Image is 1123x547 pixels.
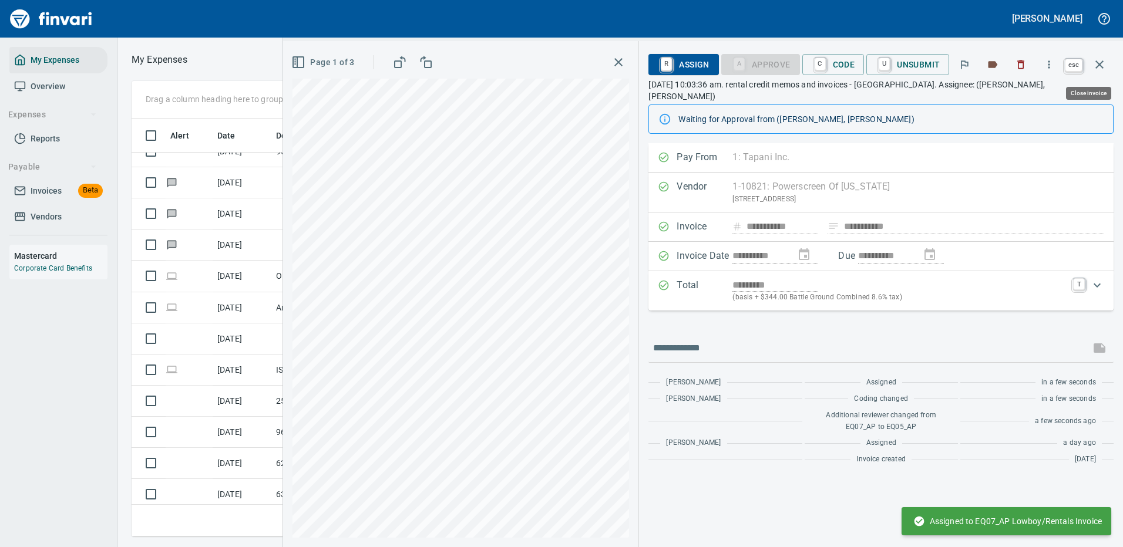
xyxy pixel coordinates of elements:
a: esc [1065,59,1082,72]
td: Old Air Products [GEOGRAPHIC_DATA] [GEOGRAPHIC_DATA] [271,261,377,292]
button: RAssign [648,54,718,75]
a: R [661,58,672,70]
span: Description [276,129,320,143]
div: Waiting for Approval from ([PERSON_NAME], [PERSON_NAME]) [678,109,1104,130]
td: 96315.3750010 [271,417,377,448]
span: Assign [658,55,709,75]
span: [DATE] [1075,454,1096,465]
td: 633033 [271,479,377,510]
span: Date [217,129,251,143]
img: Finvari [7,5,95,33]
span: a day ago [1063,437,1096,449]
button: More [1036,52,1062,77]
span: [PERSON_NAME] [666,377,721,389]
nav: breadcrumb [132,53,187,67]
button: Flag [951,52,977,77]
a: Vendors [9,204,107,230]
span: Online transaction [166,365,178,373]
td: [DATE] [213,292,271,323]
span: Has messages [166,241,178,248]
span: Payable [8,160,97,174]
p: (basis + $344.00 Battle Ground Combined 8.6% tax) [732,292,1066,303]
td: [DATE] [213,198,271,229]
span: Page 1 of 3 [294,55,354,70]
a: InvoicesBeta [9,178,107,204]
span: a few seconds ago [1035,416,1096,427]
td: [DATE] [213,448,271,479]
td: [DATE] [213,261,271,292]
span: [PERSON_NAME] [666,393,721,405]
span: in a few seconds [1041,377,1096,389]
a: Reports [9,126,107,152]
span: This records your message into the invoice and notifies anyone mentioned [1085,334,1114,362]
span: Overview [31,79,65,94]
p: Drag a column heading here to group the table [146,93,318,105]
td: 251506.8136 [271,386,377,417]
td: [DATE] [213,323,271,354]
button: [PERSON_NAME] [1009,9,1085,28]
span: Description [276,129,335,143]
button: UUnsubmit [866,54,949,75]
td: Amazon Marketplace [GEOGRAPHIC_DATA] [GEOGRAPHIC_DATA] [271,292,377,323]
span: Assigned [866,437,896,449]
span: Assigned to EQ07_AP Lowboy/Rentals Invoice [913,515,1102,527]
button: Page 1 of 3 [289,52,359,73]
td: [DATE] [213,417,271,448]
button: Labels [980,52,1006,77]
span: Additional reviewer changed from EQ07_AP to EQ05_AP [811,410,952,433]
button: Payable [4,156,102,178]
td: [DATE] [213,354,271,386]
p: Total [677,278,732,303]
span: Has messages [166,210,178,217]
td: ISSPRO Inc [GEOGRAPHIC_DATA] OR [271,354,377,386]
a: U [879,58,890,70]
span: Vendors [31,210,62,224]
span: Alert [170,129,189,143]
span: Beta [78,184,103,197]
a: Overview [9,73,107,100]
span: [PERSON_NAME] [666,437,721,449]
button: CCode [802,54,865,75]
a: Corporate Card Benefits [14,264,92,272]
span: Expenses [8,107,97,122]
div: Coding Required [721,59,800,69]
span: Online transaction [166,272,178,279]
span: Assigned [866,377,896,389]
p: [DATE] 10:03:36 am. rental credit memos and invoices - [GEOGRAPHIC_DATA]. Assignee: ([PERSON_NAME... [648,79,1114,102]
button: Expenses [4,104,102,126]
h6: Mastercard [14,249,107,262]
h5: [PERSON_NAME] [1012,12,1082,25]
p: My Expenses [132,53,187,67]
span: Has messages [166,178,178,186]
td: [DATE] [213,229,271,261]
div: Expand [648,271,1114,310]
td: [DATE] [213,479,271,510]
span: Coding changed [854,393,907,405]
span: Reports [31,131,60,146]
td: 624011 [271,448,377,479]
span: Date [217,129,236,143]
span: Online transaction [166,303,178,310]
span: Invoice created [856,454,906,465]
span: in a few seconds [1041,393,1096,405]
span: Alert [170,129,204,143]
button: Discard [1008,52,1034,77]
span: My Expenses [31,53,79,67]
span: Unsubmit [876,55,940,75]
td: [DATE] [213,386,271,417]
a: My Expenses [9,47,107,73]
td: [DATE] [213,167,271,198]
span: Invoices [31,184,62,198]
a: C [815,58,826,70]
a: T [1073,278,1085,290]
span: Code [812,55,855,75]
